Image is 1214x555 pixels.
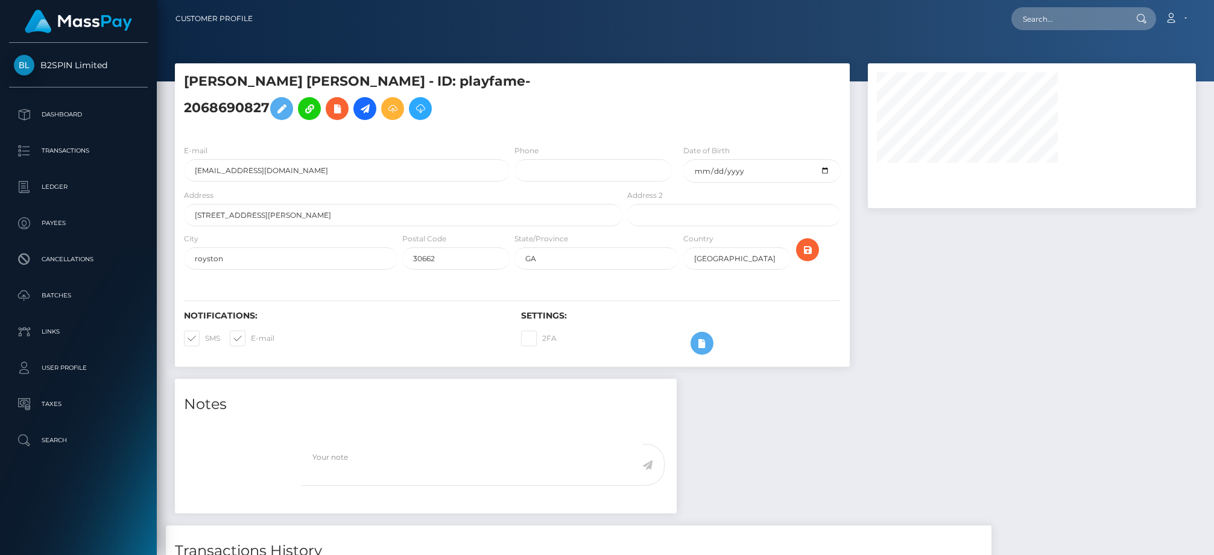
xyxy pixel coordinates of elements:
[9,389,148,419] a: Taxes
[9,317,148,347] a: Links
[9,281,148,311] a: Batches
[353,97,376,120] a: Initiate Payout
[683,233,713,244] label: Country
[14,287,143,305] p: Batches
[9,353,148,383] a: User Profile
[175,6,253,31] a: Customer Profile
[14,214,143,232] p: Payees
[184,394,668,415] h4: Notes
[9,172,148,202] a: Ledger
[14,250,143,268] p: Cancellations
[230,331,274,346] label: E-mail
[14,55,34,75] img: B2SPIN Limited
[521,331,557,346] label: 2FA
[9,244,148,274] a: Cancellations
[9,136,148,166] a: Transactions
[514,233,568,244] label: State/Province
[14,431,143,449] p: Search
[14,178,143,196] p: Ledger
[184,72,616,126] h5: [PERSON_NAME] [PERSON_NAME] - ID: playfame-2068690827
[683,145,730,156] label: Date of Birth
[14,142,143,160] p: Transactions
[184,145,207,156] label: E-mail
[627,190,663,201] label: Address 2
[514,145,539,156] label: Phone
[9,100,148,130] a: Dashboard
[9,60,148,71] span: B2SPIN Limited
[25,10,132,33] img: MassPay Logo
[9,425,148,455] a: Search
[184,190,213,201] label: Address
[14,106,143,124] p: Dashboard
[1011,7,1125,30] input: Search...
[184,311,503,321] h6: Notifications:
[184,233,198,244] label: City
[9,208,148,238] a: Payees
[14,323,143,341] p: Links
[402,233,446,244] label: Postal Code
[14,395,143,413] p: Taxes
[521,311,840,321] h6: Settings:
[184,331,220,346] label: SMS
[14,359,143,377] p: User Profile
